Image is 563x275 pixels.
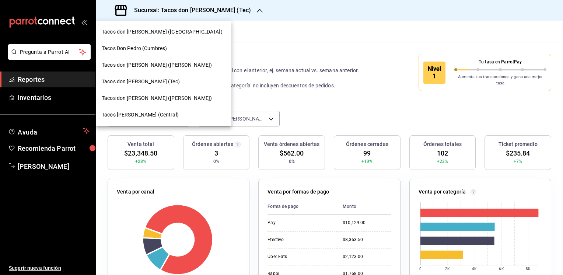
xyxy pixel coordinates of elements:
div: Tacos don [PERSON_NAME] ([GEOGRAPHIC_DATA]) [96,24,231,40]
div: Tacos don [PERSON_NAME] ([PERSON_NAME]) [96,90,231,107]
div: Tacos Don Pedro (Cumbres) [96,40,231,57]
span: Tacos don [PERSON_NAME] ([PERSON_NAME]) [102,61,212,69]
div: Tacos don [PERSON_NAME] ([PERSON_NAME]) [96,57,231,73]
span: Tacos don [PERSON_NAME] ([GEOGRAPHIC_DATA]) [102,28,223,36]
div: Tacos [PERSON_NAME] (Central) [96,107,231,123]
span: Tacos don [PERSON_NAME] ([PERSON_NAME]) [102,94,212,102]
span: Tacos Don Pedro (Cumbres) [102,45,167,52]
div: Tacos don [PERSON_NAME] (Tec) [96,73,231,90]
span: Tacos don [PERSON_NAME] (Tec) [102,78,180,86]
span: Tacos [PERSON_NAME] (Central) [102,111,179,119]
